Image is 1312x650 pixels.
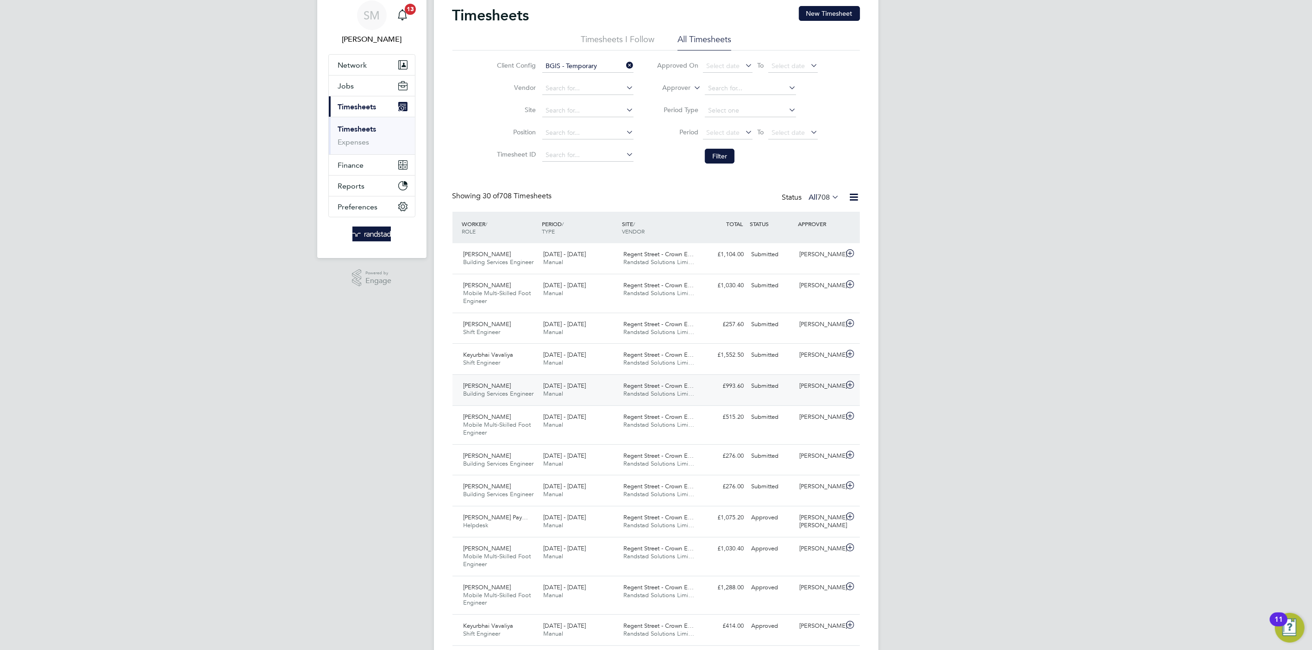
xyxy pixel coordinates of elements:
label: Site [494,106,536,114]
div: 11 [1274,619,1283,631]
div: Submitted [748,379,796,394]
div: [PERSON_NAME] [796,278,844,293]
span: Regent Street - Crown E… [623,250,694,258]
span: [PERSON_NAME] Pay… [464,513,528,521]
li: All Timesheets [678,34,731,50]
span: [PERSON_NAME] [464,250,511,258]
div: Submitted [748,410,796,425]
span: 13 [405,4,416,15]
span: Manual [543,521,563,529]
button: Preferences [329,196,415,217]
span: [DATE] - [DATE] [543,583,586,591]
div: Status [782,191,841,204]
span: Regent Street - Crown E… [623,320,694,328]
span: Randstad Solutions Limi… [623,390,694,398]
span: Shift Engineer [464,630,501,637]
div: £1,075.20 [700,510,748,525]
span: [DATE] - [DATE] [543,382,586,390]
div: PERIOD [540,215,620,240]
div: £515.20 [700,410,748,425]
div: £276.00 [700,448,748,464]
span: Mobile Multi-Skilled Foot Engineer [464,552,531,568]
span: [PERSON_NAME] [464,320,511,328]
span: Mobile Multi-Skilled Foot Engineer [464,591,531,607]
div: [PERSON_NAME] [PERSON_NAME] [796,510,844,533]
span: / [633,220,635,227]
span: Powered by [365,269,391,277]
span: Regent Street - Crown E… [623,351,694,359]
label: Position [494,128,536,136]
label: All [809,193,840,202]
span: Manual [543,421,563,429]
span: / [486,220,488,227]
span: [DATE] - [DATE] [543,622,586,630]
div: Showing [452,191,554,201]
span: Select date [706,128,740,137]
span: [DATE] - [DATE] [543,351,586,359]
span: [PERSON_NAME] [464,413,511,421]
div: [PERSON_NAME] [796,410,844,425]
div: Submitted [748,347,796,363]
div: [PERSON_NAME] [796,317,844,332]
span: Randstad Solutions Limi… [623,630,694,637]
span: Select date [772,62,805,70]
span: ROLE [462,227,476,235]
span: Randstad Solutions Limi… [623,289,694,297]
div: £1,030.40 [700,541,748,556]
span: [PERSON_NAME] [464,544,511,552]
label: Period [657,128,698,136]
span: Randstad Solutions Limi… [623,521,694,529]
input: Search for... [542,104,634,117]
span: Manual [543,359,563,366]
span: [DATE] - [DATE] [543,250,586,258]
span: Randstad Solutions Limi… [623,490,694,498]
span: Timesheets [338,102,377,111]
input: Select one [705,104,796,117]
span: [DATE] - [DATE] [543,413,586,421]
span: Mobile Multi-Skilled Foot Engineer [464,421,531,436]
span: To [754,59,766,71]
div: [PERSON_NAME] [796,247,844,262]
span: Select date [772,128,805,137]
div: £1,288.00 [700,580,748,595]
h2: Timesheets [452,6,529,25]
span: [PERSON_NAME] [464,281,511,289]
span: [DATE] - [DATE] [543,281,586,289]
button: Jobs [329,76,415,96]
span: Network [338,61,367,69]
span: TYPE [542,227,555,235]
span: Keyurbhai Vavaliya [464,351,514,359]
a: Powered byEngage [352,269,391,287]
button: Reports [329,176,415,196]
span: Helpdesk [464,521,489,529]
div: £414.00 [700,618,748,634]
span: Randstad Solutions Limi… [623,421,694,429]
label: Approver [649,83,691,93]
span: VENDOR [622,227,645,235]
span: [PERSON_NAME] [464,583,511,591]
span: Manual [543,490,563,498]
span: 30 of [483,191,500,201]
span: 708 [818,193,830,202]
span: Keyurbhai Vavaliya [464,622,514,630]
span: [DATE] - [DATE] [543,452,586,460]
div: [PERSON_NAME] [796,541,844,556]
div: £276.00 [700,479,748,494]
div: Approved [748,541,796,556]
div: Submitted [748,317,796,332]
a: Expenses [338,138,370,146]
span: Manual [543,552,563,560]
span: [DATE] - [DATE] [543,513,586,521]
label: Approved On [657,61,698,69]
div: [PERSON_NAME] [796,580,844,595]
button: New Timesheet [799,6,860,21]
span: [DATE] - [DATE] [543,320,586,328]
span: Select date [706,62,740,70]
span: Building Services Engineer [464,258,534,266]
div: Approved [748,618,796,634]
span: Randstad Solutions Limi… [623,258,694,266]
span: Randstad Solutions Limi… [623,359,694,366]
input: Search for... [542,60,634,73]
span: Regent Street - Crown E… [623,544,694,552]
div: £1,104.00 [700,247,748,262]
